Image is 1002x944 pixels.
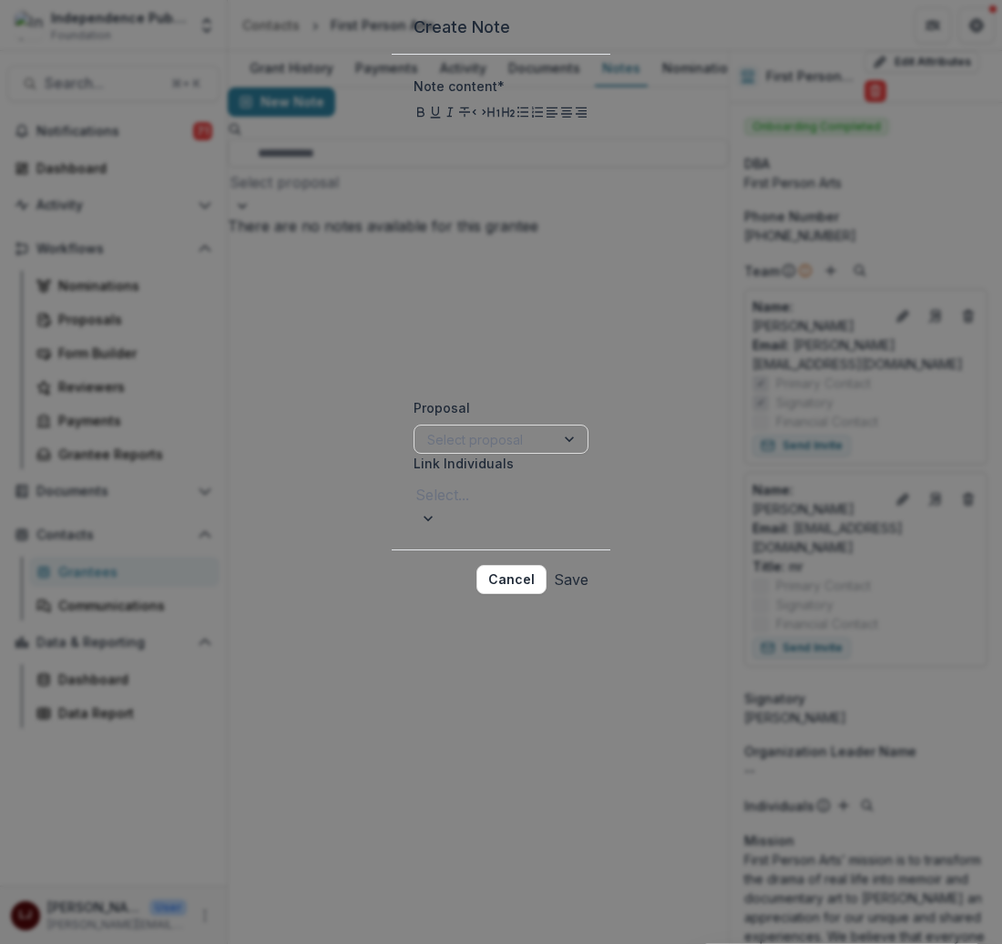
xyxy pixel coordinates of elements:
[554,565,588,594] button: Save
[414,103,428,125] button: Bold
[476,565,547,594] button: Cancel
[516,103,530,125] button: Bullet List
[414,454,578,473] label: Link Individuals
[545,103,559,125] button: Align Left
[472,103,486,125] button: Code
[530,103,545,125] button: Ordered List
[486,103,501,125] button: Heading 1
[457,103,472,125] button: Strike
[559,103,574,125] button: Align Center
[414,398,578,417] label: Proposal
[443,103,457,125] button: Italicize
[574,103,588,125] button: Align Right
[428,103,443,125] button: Underline
[414,77,578,96] label: Note content
[501,103,516,125] button: Heading 2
